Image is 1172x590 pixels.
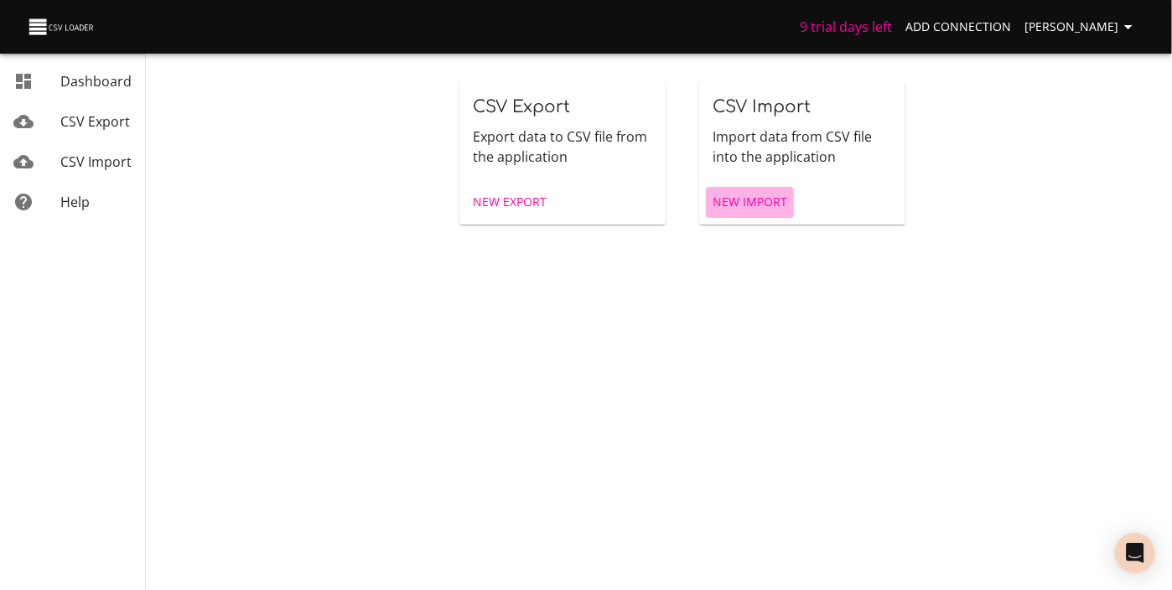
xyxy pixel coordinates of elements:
span: [PERSON_NAME] [1024,17,1138,38]
a: Add Connection [899,12,1018,43]
span: CSV Import [60,153,132,171]
p: Export data to CSV file from the application [473,127,652,167]
span: CSV Import [713,97,811,116]
span: Help [60,193,90,211]
div: Open Intercom Messenger [1115,533,1155,573]
img: CSV Loader [27,15,97,39]
span: CSV Export [473,97,570,116]
span: CSV Export [60,112,130,131]
a: New Export [466,187,553,218]
h6: 9 trial days left [800,15,892,39]
button: [PERSON_NAME] [1018,12,1145,43]
span: New Import [713,192,787,213]
a: New Import [706,187,794,218]
span: Add Connection [905,17,1011,38]
span: New Export [473,192,547,213]
span: Dashboard [60,72,132,91]
p: Import data from CSV file into the application [713,127,892,167]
